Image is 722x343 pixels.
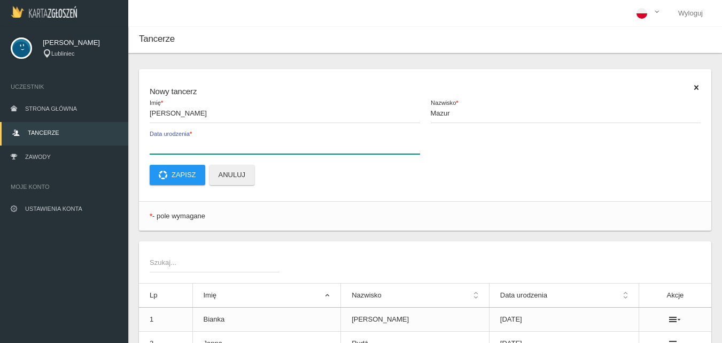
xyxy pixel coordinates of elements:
[150,252,280,272] input: Szukaj...
[25,154,51,160] span: Zawody
[11,37,32,59] img: svg
[150,257,269,268] span: Szukaj...
[28,129,59,136] span: Tancerze
[489,308,639,332] td: [DATE]
[139,308,192,332] td: 1
[25,105,77,112] span: Strona główna
[431,103,701,123] input: Nazwisko*
[150,85,701,97] h6: Nowy tancerz
[43,49,118,58] div: Lubliniec
[639,284,711,308] th: Akcje
[150,99,439,108] span: Imię
[431,99,720,108] span: Nazwisko
[341,284,490,308] th: Nazwisko
[150,134,420,154] input: Data urodzenia*
[43,37,118,48] span: [PERSON_NAME]
[209,165,255,185] button: Anuluj
[192,284,341,308] th: Imię
[341,308,490,332] td: [PERSON_NAME]
[150,130,439,139] span: Data urodzenia
[192,308,341,332] td: Bianka
[150,165,205,185] button: Zapisz
[150,103,420,123] input: Imię*
[139,284,192,308] th: Lp
[489,284,639,308] th: Data urodzenia
[152,212,205,220] span: - pole wymagane
[139,34,175,44] span: Tancerze
[25,205,82,212] span: Ustawienia konta
[11,6,77,18] img: Logo
[11,81,118,92] span: Uczestnik
[11,181,118,192] span: Moje konto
